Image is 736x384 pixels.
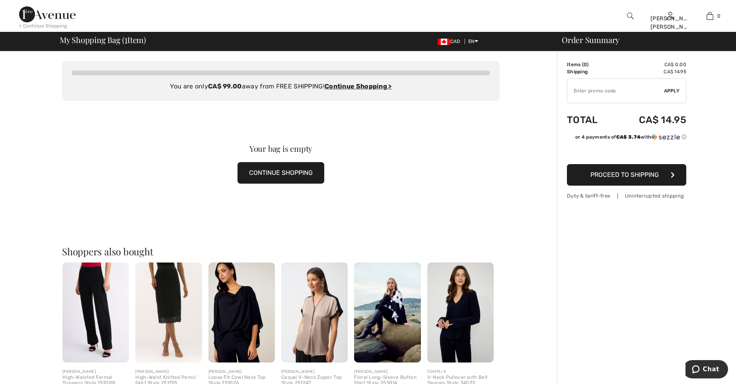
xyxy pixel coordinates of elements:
[627,11,634,21] img: search the website
[208,369,275,375] div: [PERSON_NAME]
[62,263,129,362] img: High-Waisted Formal Trousers Style 153088
[325,82,392,90] a: Continue Shopping >
[614,61,686,68] td: CA$ 0.00
[19,6,76,22] img: 1ère Avenue
[614,106,686,133] td: CA$ 14.95
[651,133,680,141] img: Sezzle
[685,360,728,380] iframe: Opens a widget where you can chat to one of our agents
[614,68,686,75] td: CA$ 14.95
[125,34,127,44] span: 1
[575,133,686,141] div: or 4 payments of with
[707,11,713,21] img: My Bag
[208,263,275,362] img: Loose Fit Cowl Neck Top Style 251026
[650,14,689,31] div: [PERSON_NAME] [PERSON_NAME]
[135,263,202,362] img: High-Waist Knitted Pencil Skirt Style 251755
[438,39,463,44] span: CAD
[584,62,587,67] span: 0
[62,369,129,375] div: [PERSON_NAME]
[468,39,478,44] span: EN
[616,134,641,140] span: CA$ 3.74
[567,164,686,186] button: Proceed to Shipping
[427,369,494,375] div: COMPLI K
[567,133,686,143] div: or 4 payments ofCA$ 3.74withSezzle Click to learn more about Sezzle
[717,12,720,20] span: 0
[567,68,614,75] td: Shipping
[60,36,146,44] span: My Shopping Bag ( Item)
[438,39,450,45] img: Canadian Dollar
[354,263,421,362] img: Floral Long-Sleeve Button Shirt Style 253814
[281,263,348,362] img: Casual V-Neck Zipper Top Style 251247
[354,369,421,375] div: [PERSON_NAME]
[427,263,494,362] img: V-Neck Pullover with Bell Sleeves Style 34033
[567,61,614,68] td: Items ( )
[84,145,478,153] div: Your bag is empty
[238,162,324,184] button: CONTINUE SHOPPING
[72,82,490,91] div: You are only away from FREE SHIPPING!
[567,79,664,103] input: Promo code
[567,192,686,200] div: Duty & tariff-free | Uninterrupted shipping
[590,171,659,178] span: Proceed to Shipping
[135,369,202,375] div: [PERSON_NAME]
[281,369,348,375] div: [PERSON_NAME]
[19,22,67,29] div: < Continue Shopping
[567,143,686,161] iframe: PayPal-paypal
[667,11,674,21] img: My Info
[62,247,500,256] h2: Shoppers also bought
[208,82,242,90] strong: CA$ 99.00
[552,36,731,44] div: Order Summary
[667,12,674,20] a: Sign In
[690,11,729,21] a: 0
[567,106,614,133] td: Total
[664,87,680,94] span: Apply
